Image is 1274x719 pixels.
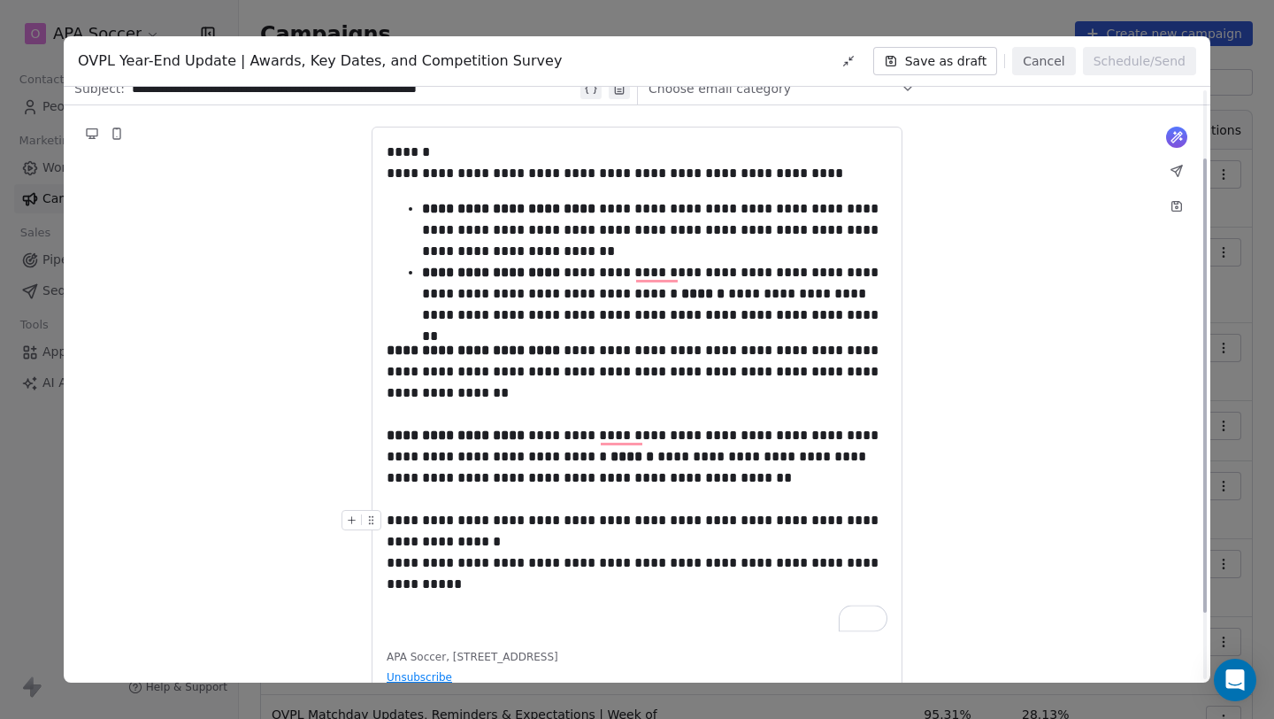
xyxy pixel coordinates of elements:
span: Subject: [74,80,125,103]
div: Open Intercom Messenger [1214,659,1256,701]
button: Cancel [1012,47,1075,75]
span: OVPL Year-End Update | Awards, Key Dates, and Competition Survey [78,50,562,72]
div: To enrich screen reader interactions, please activate Accessibility in Grammarly extension settings [387,142,887,632]
button: Save as draft [873,47,998,75]
button: Schedule/Send [1083,47,1196,75]
span: Choose email category [649,80,791,97]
